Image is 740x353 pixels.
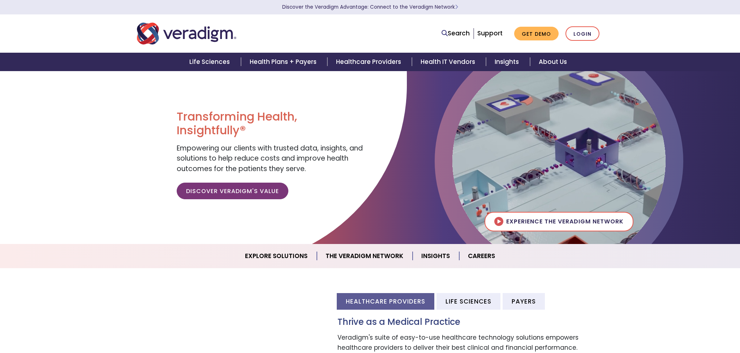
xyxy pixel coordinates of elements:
[181,53,241,71] a: Life Sciences
[337,317,603,327] h3: Thrive as a Medical Practice
[514,27,559,41] a: Get Demo
[337,333,603,352] p: Veradigm's suite of easy-to-use healthcare technology solutions empowers healthcare providers to ...
[412,53,486,71] a: Health IT Vendors
[317,247,413,265] a: The Veradigm Network
[565,26,599,41] a: Login
[503,293,545,309] li: Payers
[486,53,530,71] a: Insights
[442,29,470,38] a: Search
[241,53,327,71] a: Health Plans + Payers
[177,110,365,138] h1: Transforming Health, Insightfully®
[282,4,458,10] a: Discover the Veradigm Advantage: Connect to the Veradigm NetworkLearn More
[177,143,363,174] span: Empowering our clients with trusted data, insights, and solutions to help reduce costs and improv...
[236,247,317,265] a: Explore Solutions
[177,183,288,199] a: Discover Veradigm's Value
[137,22,236,45] img: Veradigm logo
[327,53,412,71] a: Healthcare Providers
[436,293,500,309] li: Life Sciences
[477,29,503,38] a: Support
[459,247,504,265] a: Careers
[337,293,434,309] li: Healthcare Providers
[413,247,459,265] a: Insights
[530,53,576,71] a: About Us
[455,4,458,10] span: Learn More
